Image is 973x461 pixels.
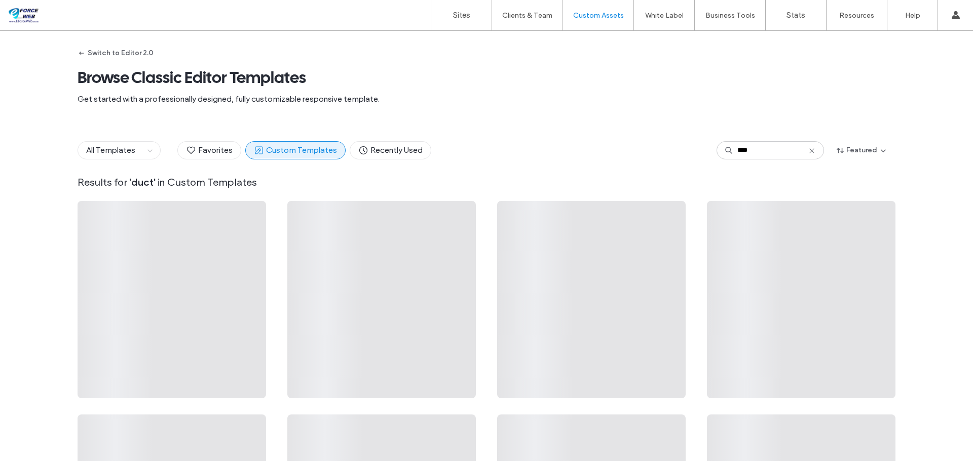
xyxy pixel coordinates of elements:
[502,11,552,20] label: Clients & Team
[453,11,470,20] label: Sites
[905,11,920,20] label: Help
[78,45,154,61] button: Switch to Editor 2.0
[78,176,895,189] span: Results for in Custom Templates
[787,11,805,20] label: Stats
[573,11,624,20] label: Custom Assets
[358,145,423,156] span: Recently Used
[839,11,874,20] label: Resources
[186,145,233,156] span: Favorites
[254,145,337,156] span: Custom Templates
[645,11,684,20] label: White Label
[78,67,895,88] span: Browse Classic Editor Templates
[705,11,755,20] label: Business Tools
[78,142,144,159] button: All Templates
[350,141,431,159] button: Recently Used
[828,142,895,158] button: Featured
[177,141,241,159] button: Favorites
[78,94,895,105] span: Get started with a professionally designed, fully customizable responsive template.
[245,141,346,159] button: Custom Templates
[86,145,135,155] span: All Templates
[129,176,156,188] span: ' duct '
